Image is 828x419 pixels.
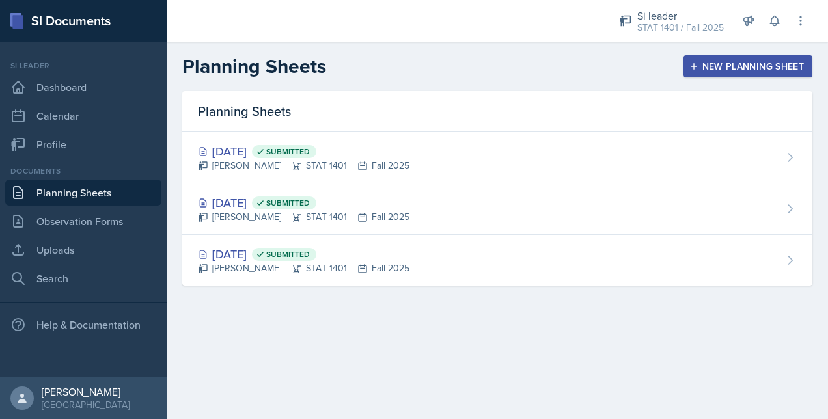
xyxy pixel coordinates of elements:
[5,237,161,263] a: Uploads
[42,398,130,411] div: [GEOGRAPHIC_DATA]
[198,194,409,211] div: [DATE]
[5,131,161,157] a: Profile
[182,55,326,78] h2: Planning Sheets
[198,262,409,275] div: [PERSON_NAME] STAT 1401 Fall 2025
[5,208,161,234] a: Observation Forms
[5,60,161,72] div: Si leader
[198,142,409,160] div: [DATE]
[42,385,130,398] div: [PERSON_NAME]
[5,180,161,206] a: Planning Sheets
[5,74,161,100] a: Dashboard
[182,235,812,286] a: [DATE] Submitted [PERSON_NAME]STAT 1401Fall 2025
[5,265,161,291] a: Search
[5,312,161,338] div: Help & Documentation
[266,198,310,208] span: Submitted
[182,183,812,235] a: [DATE] Submitted [PERSON_NAME]STAT 1401Fall 2025
[266,146,310,157] span: Submitted
[637,8,724,23] div: Si leader
[5,103,161,129] a: Calendar
[198,245,409,263] div: [DATE]
[198,159,409,172] div: [PERSON_NAME] STAT 1401 Fall 2025
[683,55,812,77] button: New Planning Sheet
[182,132,812,183] a: [DATE] Submitted [PERSON_NAME]STAT 1401Fall 2025
[182,91,812,132] div: Planning Sheets
[198,210,409,224] div: [PERSON_NAME] STAT 1401 Fall 2025
[637,21,724,34] div: STAT 1401 / Fall 2025
[5,165,161,177] div: Documents
[266,249,310,260] span: Submitted
[692,61,804,72] div: New Planning Sheet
